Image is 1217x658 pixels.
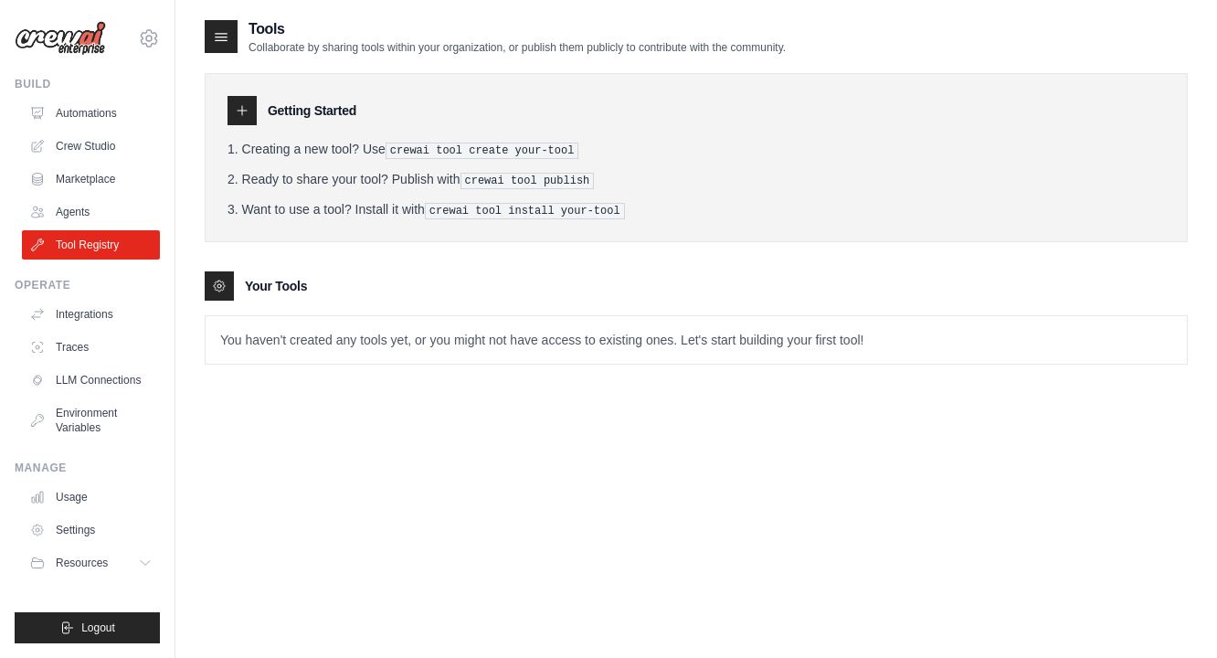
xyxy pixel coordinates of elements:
p: You haven't created any tools yet, or you might not have access to existing ones. Let's start bui... [206,316,1187,364]
a: Integrations [22,300,160,329]
pre: crewai tool publish [460,173,595,189]
span: Resources [56,556,108,570]
a: Usage [22,483,160,512]
a: Marketplace [22,164,160,194]
a: Traces [22,333,160,362]
li: Ready to share your tool? Publish with [228,170,1165,189]
a: LLM Connections [22,366,160,395]
span: Logout [81,621,115,635]
button: Resources [22,548,160,578]
pre: crewai tool install your-tool [425,203,625,219]
div: Operate [15,278,160,292]
a: Environment Variables [22,398,160,442]
a: Agents [22,197,160,227]
h3: Your Tools [245,277,307,295]
div: Manage [15,461,160,475]
a: Settings [22,515,160,545]
h2: Tools [249,18,786,40]
li: Creating a new tool? Use [228,140,1165,159]
div: Build [15,77,160,91]
a: Automations [22,99,160,128]
pre: crewai tool create your-tool [386,143,579,159]
img: Logo [15,21,106,56]
li: Want to use a tool? Install it with [228,200,1165,219]
a: Crew Studio [22,132,160,161]
button: Logout [15,612,160,643]
a: Tool Registry [22,230,160,260]
h3: Getting Started [268,101,356,120]
p: Collaborate by sharing tools within your organization, or publish them publicly to contribute wit... [249,40,786,55]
